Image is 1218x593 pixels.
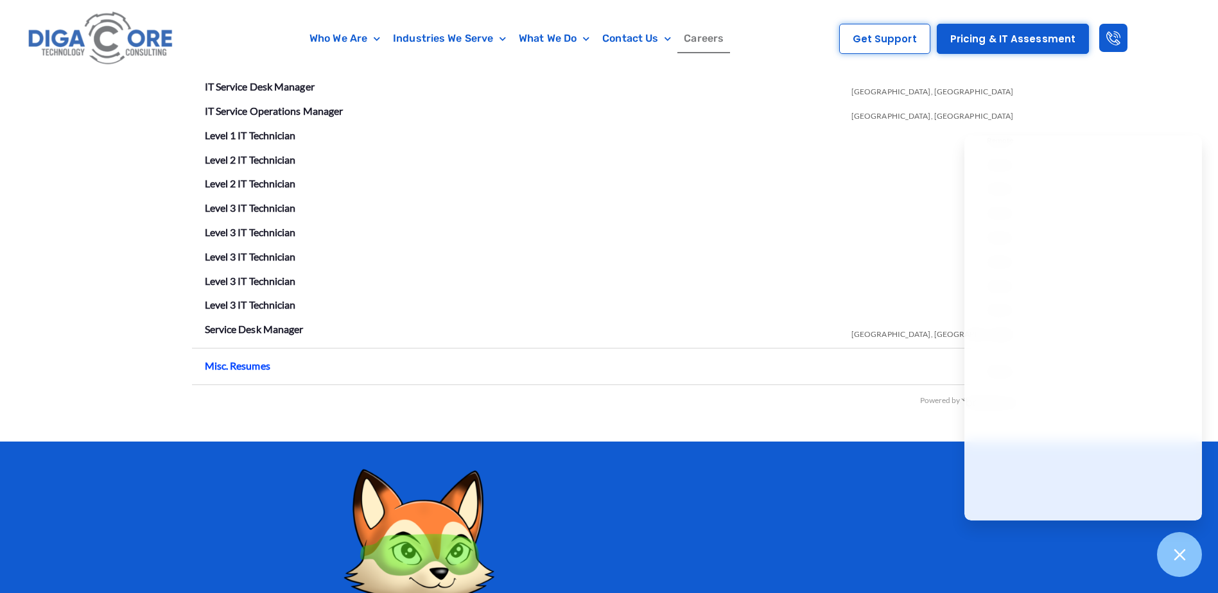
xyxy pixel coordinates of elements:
[677,24,730,53] a: Careers
[205,80,315,92] a: IT Service Desk Manager
[851,101,1014,126] span: [GEOGRAPHIC_DATA], [GEOGRAPHIC_DATA]
[205,298,296,311] a: Level 3 IT Technician
[205,153,296,166] a: Level 2 IT Technician
[596,24,677,53] a: Contact Us
[987,126,1014,150] span: Remote
[853,34,917,44] span: Get Support
[205,359,270,372] a: Misc. Resumes
[964,135,1202,520] iframe: Chatgenie Messenger
[205,105,344,117] a: IT Service Operations Manager
[303,24,387,53] a: Who We Are
[205,323,304,335] a: Service Desk Manager
[387,24,512,53] a: Industries We Serve
[851,77,1014,101] span: [GEOGRAPHIC_DATA], [GEOGRAPHIC_DATA]
[205,202,296,214] a: Level 3 IT Technician
[512,24,596,53] a: What We Do
[961,396,1021,406] img: BambooHR - HR software
[937,24,1089,54] a: Pricing & IT Assessment
[192,391,1021,410] div: Powered by
[239,24,794,53] nav: Menu
[851,320,1014,344] span: [GEOGRAPHIC_DATA], [GEOGRAPHIC_DATA]
[205,129,296,141] a: Level 1 IT Technician
[205,177,296,189] a: Level 2 IT Technician
[205,250,296,262] a: Level 3 IT Technician
[24,6,178,71] img: Digacore logo 1
[950,34,1075,44] span: Pricing & IT Assessment
[839,24,930,54] a: Get Support
[205,275,296,287] a: Level 3 IT Technician
[205,226,296,238] a: Level 3 IT Technician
